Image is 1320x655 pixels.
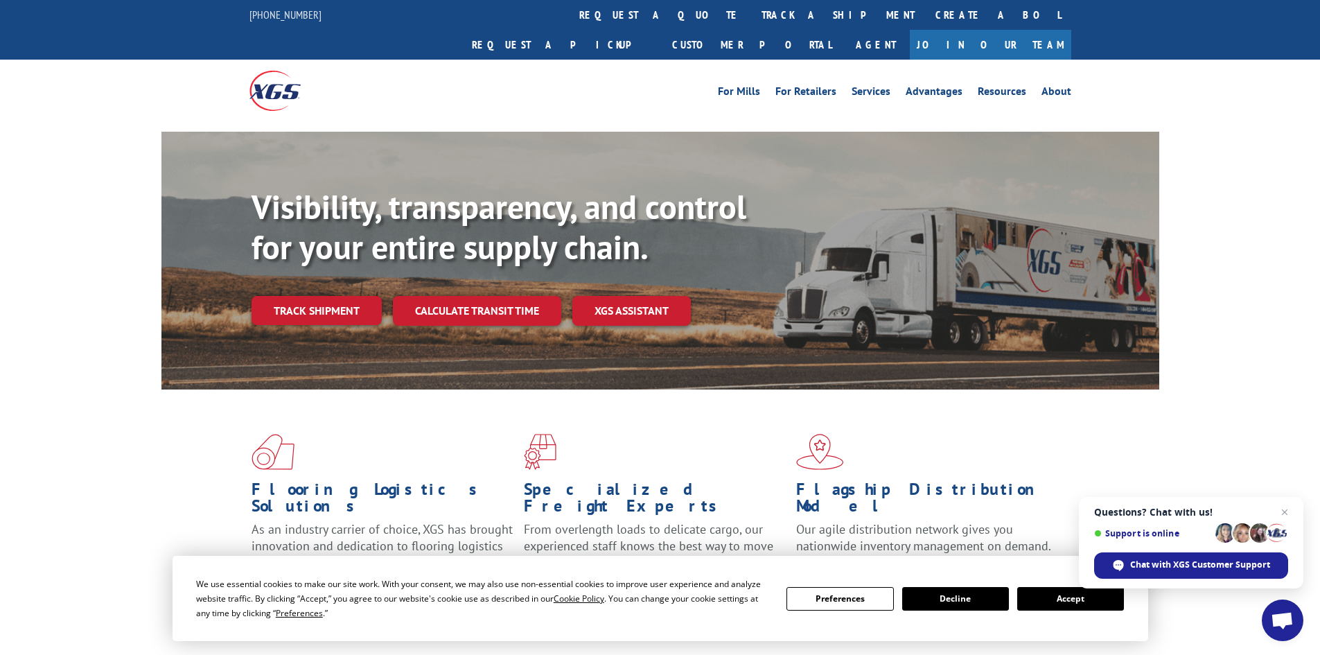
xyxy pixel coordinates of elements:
span: Chat with XGS Customer Support [1130,559,1270,571]
div: Chat with XGS Customer Support [1094,552,1288,579]
h1: Specialized Freight Experts [524,481,786,521]
a: Services [852,86,890,101]
a: About [1041,86,1071,101]
b: Visibility, transparency, and control for your entire supply chain. [252,185,746,268]
h1: Flagship Distribution Model [796,481,1058,521]
span: Cookie Policy [554,593,604,604]
div: Cookie Consent Prompt [173,556,1148,641]
span: Preferences [276,607,323,619]
span: Our agile distribution network gives you nationwide inventory management on demand. [796,521,1051,554]
span: As an industry carrier of choice, XGS has brought innovation and dedication to flooring logistics... [252,521,513,570]
a: Track shipment [252,296,382,325]
button: Decline [902,587,1009,611]
a: Join Our Team [910,30,1071,60]
button: Accept [1017,587,1124,611]
p: From overlength loads to delicate cargo, our experienced staff knows the best way to move your fr... [524,521,786,583]
img: xgs-icon-total-supply-chain-intelligence-red [252,434,294,470]
a: Agent [842,30,910,60]
button: Preferences [786,587,893,611]
span: Support is online [1094,528,1211,539]
h1: Flooring Logistics Solutions [252,481,513,521]
div: Open chat [1262,600,1303,641]
a: XGS ASSISTANT [572,296,691,326]
a: Advantages [906,86,962,101]
img: xgs-icon-focused-on-flooring-red [524,434,556,470]
a: Request a pickup [461,30,662,60]
img: xgs-icon-flagship-distribution-model-red [796,434,844,470]
a: For Retailers [775,86,836,101]
a: Resources [978,86,1026,101]
a: Customer Portal [662,30,842,60]
a: For Mills [718,86,760,101]
a: Calculate transit time [393,296,561,326]
span: Close chat [1276,504,1293,521]
span: Questions? Chat with us! [1094,507,1288,518]
a: [PHONE_NUMBER] [249,8,322,21]
div: We use essential cookies to make our site work. With your consent, we may also use non-essential ... [196,577,770,620]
